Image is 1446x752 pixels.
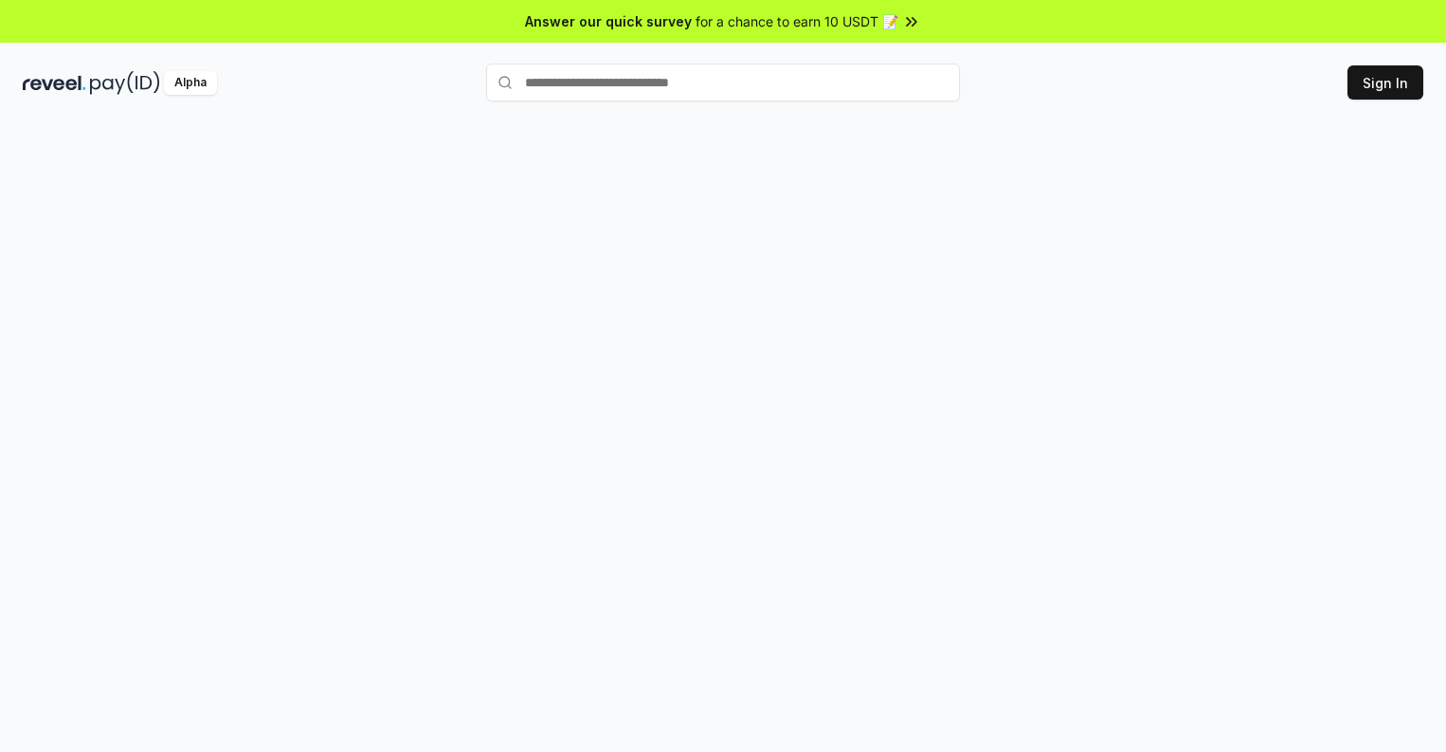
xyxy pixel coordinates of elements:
[525,11,692,31] span: Answer our quick survey
[164,71,217,95] div: Alpha
[90,71,160,95] img: pay_id
[23,71,86,95] img: reveel_dark
[1347,65,1423,100] button: Sign In
[696,11,898,31] span: for a chance to earn 10 USDT 📝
